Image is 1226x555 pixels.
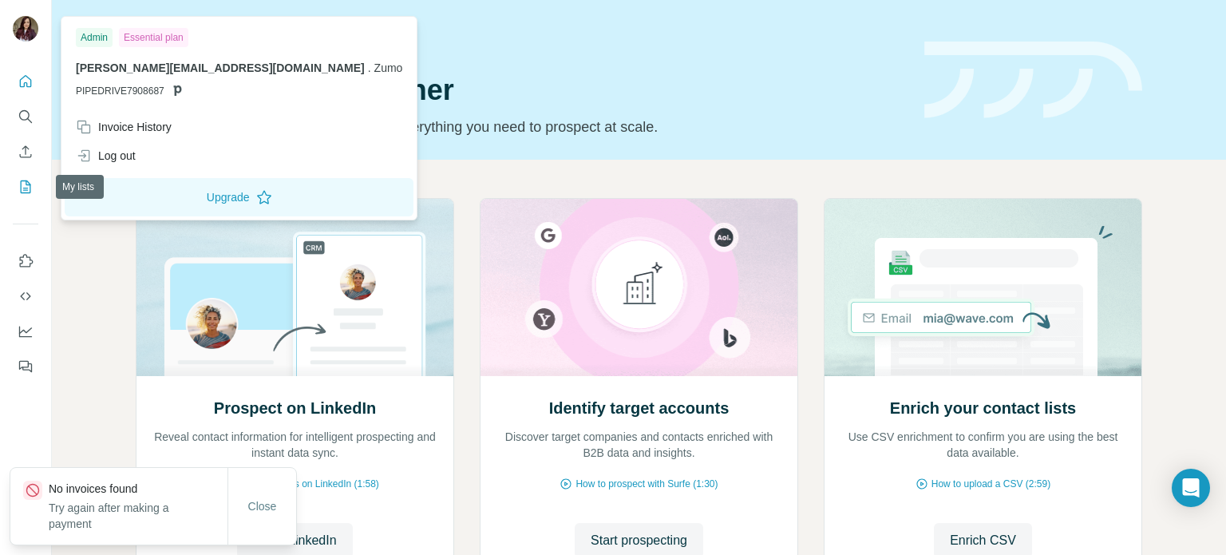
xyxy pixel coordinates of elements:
div: Invoice History [76,119,172,135]
button: My lists [13,172,38,201]
h2: Enrich your contact lists [890,397,1076,419]
img: Prospect on LinkedIn [136,199,454,376]
p: Try again after making a payment [49,500,227,532]
button: Feedback [13,352,38,381]
span: [PERSON_NAME][EMAIL_ADDRESS][DOMAIN_NAME] [76,61,365,74]
button: Dashboard [13,317,38,346]
button: Search [13,102,38,131]
div: Essential plan [119,28,188,47]
button: Use Surfe on LinkedIn [13,247,38,276]
p: Reveal contact information for intelligent prospecting and instant data sync. [152,429,437,461]
button: Enrich CSV [13,137,38,166]
button: Close [237,492,288,521]
span: . [368,61,371,74]
div: Admin [76,28,113,47]
p: Pick your starting point and we’ll provide everything you need to prospect at scale. [136,116,905,138]
h2: Prospect on LinkedIn [214,397,376,419]
span: Enrich CSV [950,531,1016,550]
p: No invoices found [49,481,227,497]
p: Use CSV enrichment to confirm you are using the best data available. [840,429,1125,461]
span: How Surfe works on LinkedIn (1:58) [227,477,379,491]
img: Avatar [13,16,38,42]
img: banner [924,42,1142,119]
div: Open Intercom Messenger [1172,469,1210,507]
img: Identify target accounts [480,199,798,376]
span: Start prospecting [591,531,687,550]
span: Zumo [374,61,403,74]
span: PIPEDRIVE7908687 [76,84,164,98]
p: Discover target companies and contacts enriched with B2B data and insights. [496,429,781,461]
span: Close [248,498,277,514]
button: Use Surfe API [13,282,38,311]
div: Log out [76,148,136,164]
div: Quick start [136,30,905,46]
button: Quick start [13,67,38,96]
h2: Identify target accounts [549,397,730,419]
span: How to prospect with Surfe (1:30) [575,477,718,491]
img: Enrich your contact lists [824,199,1142,376]
button: Upgrade [65,178,413,216]
h1: Let’s prospect together [136,74,905,106]
span: How to upload a CSV (2:59) [931,477,1050,491]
